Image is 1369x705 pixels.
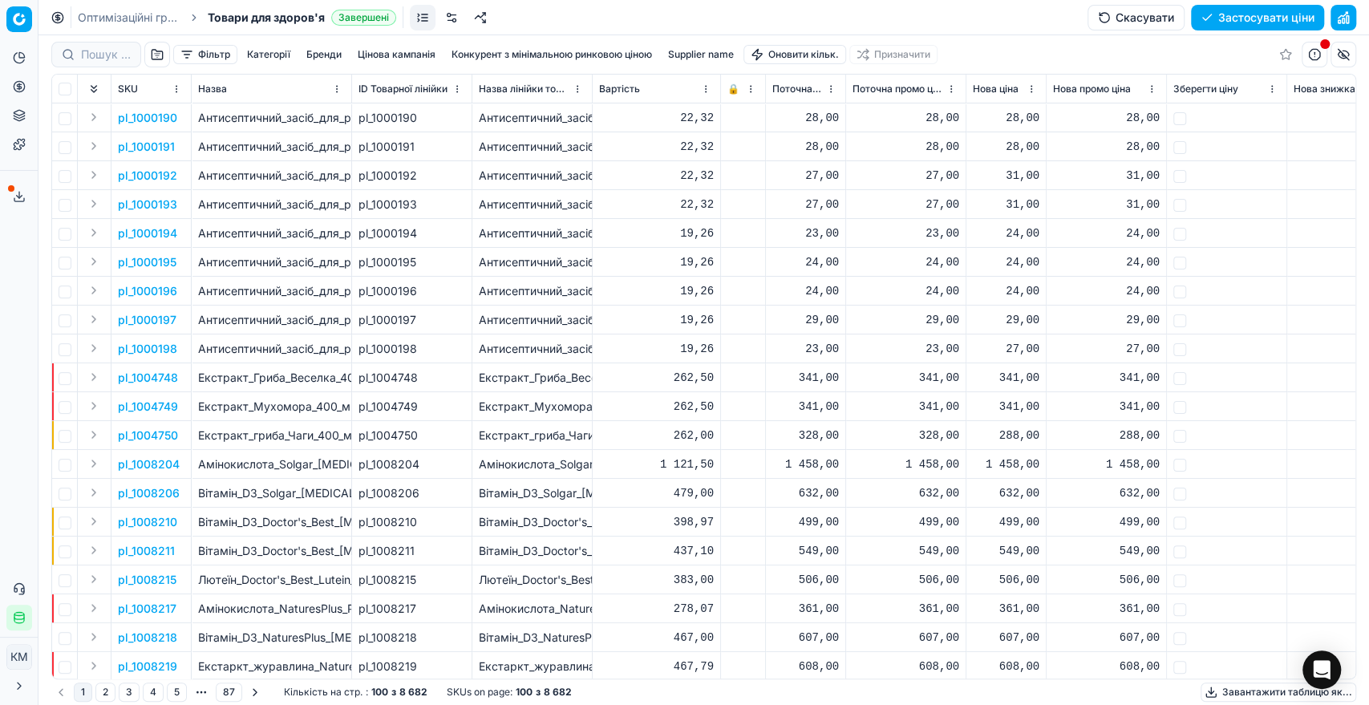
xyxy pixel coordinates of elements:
p: Антисептичний_засіб_для_рук_Colour_Intense_Killer_Gel_03_berry_50_мл [198,139,345,155]
strong: 8 682 [544,686,572,699]
button: Expand [84,483,103,502]
span: Нова промо ціна [1053,83,1131,95]
div: 22,32 [599,197,714,213]
p: pl_1008219 [118,658,177,675]
div: 1 458,00 [973,456,1039,472]
p: Антисептичний_засіб_для_рук_Colour_Intense_citrus_гелевий_35_мл_ [198,225,345,241]
div: 19,26 [599,225,714,241]
div: pl_1008210 [358,514,465,530]
div: 22,32 [599,139,714,155]
p: Антисептичний_засіб_для_рук_Colour_Intense_Killer_Gel_04_strawberry_50_мл_ [198,110,345,126]
div: 607,00 [1053,630,1160,646]
div: 328,00 [853,427,959,444]
div: 288,00 [1053,427,1160,444]
p: Вітамін_D3_Solgar_[MEDICAL_DATA]_15_мкг_120_веган_капсул [198,485,345,501]
p: pl_1000193 [118,197,177,213]
div: 22,32 [599,168,714,184]
button: Expand [84,454,103,473]
div: 341,00 [1053,399,1160,415]
div: Вітамін_D3_Solgar_[MEDICAL_DATA]_15_мкг_120_веган_капсул [479,485,585,501]
div: 341,00 [1053,370,1160,386]
span: КM [7,645,31,669]
p: Екстракт_Мухомора_400_мг_Bekandze_для_відновлення_та_розслаблення_нервової_системи_60_капсул [198,399,345,415]
div: pl_1008219 [358,658,465,675]
div: pl_1000193 [358,197,465,213]
div: 1 458,00 [772,456,839,472]
button: Expand [84,627,103,646]
button: pl_1008206 [118,485,180,501]
p: Антисептичний_засіб_для_рук_Colour_Intense_Ромашка_гелевий_35_мл [198,283,345,299]
div: 549,00 [1053,543,1160,559]
button: 1 [74,683,92,702]
div: 22,32 [599,110,714,126]
button: pl_1008218 [118,630,177,646]
span: Завершені [331,10,396,26]
div: : [284,686,427,699]
strong: 8 682 [399,686,427,699]
div: 1 458,00 [853,456,959,472]
div: 506,00 [1053,572,1160,588]
strong: з [536,686,541,699]
div: 506,00 [772,572,839,588]
button: pl_1008210 [118,514,177,530]
input: Пошук по SKU або назві [81,47,131,63]
p: pl_1000194 [118,225,177,241]
div: Антисептичний_засіб_для_рук_Colour_Intense_citrus_гелевий_35_мл_ [479,225,585,241]
div: 383,00 [599,572,714,588]
div: pl_1008204 [358,456,465,472]
div: Екстракт_Мухомора_400_мг_Bekandze_для_відновлення_та_розслаблення_нервової_системи_60_капсул [479,399,585,415]
span: Зберегти ціну [1173,83,1238,95]
p: pl_1008204 [118,456,180,472]
div: 28,00 [853,110,959,126]
button: pl_1000195 [118,254,176,270]
span: 🔒 [727,83,739,95]
div: 607,00 [973,630,1039,646]
div: 1 121,50 [599,456,714,472]
div: 24,00 [973,283,1039,299]
div: 632,00 [853,485,959,501]
div: 467,00 [599,630,714,646]
div: pl_1004748 [358,370,465,386]
button: pl_1004749 [118,399,178,415]
div: 499,00 [853,514,959,530]
span: SKUs on page : [447,686,512,699]
div: 23,00 [853,225,959,241]
div: Антисептичний_засіб_для_рук_Colour_Intense_Killer_Gel_04_strawberry_50_мл_ [479,110,585,126]
button: Expand [84,107,103,127]
div: pl_1008218 [358,630,465,646]
div: 31,00 [973,197,1039,213]
p: Вітамін_D3_NaturesPlus_[MEDICAL_DATA]_250_мкг_60_гелевих_капсул [198,630,345,646]
button: Expand [84,569,103,589]
p: Антисептичний_засіб_для_рук_Colour_Intense_Killer_Gel_01_fresh_50_мл [198,197,345,213]
div: 28,00 [853,139,959,155]
div: pl_1008211 [358,543,465,559]
button: pl_1000197 [118,312,176,328]
div: 24,00 [1053,283,1160,299]
div: 27,00 [853,197,959,213]
button: Конкурент з мінімальною ринковою ціною [445,45,658,64]
span: Товари для здоров'я [208,10,325,26]
div: Вітамін_D3_NaturesPlus_[MEDICAL_DATA]_250_мкг_60_гелевих_капсул [479,630,585,646]
div: 24,00 [853,254,959,270]
strong: з [391,686,396,699]
div: Антисептичний_засіб_для_рук_Colour_Intense_Ромашка_35_мл [479,312,585,328]
div: Екстракт_гриба_Чаги_400_мг_Bekandze_для_імунітету_60_капсул [479,427,585,444]
div: 278,07 [599,601,714,617]
p: Амінокислота_NaturesPlus_PRO_GABA_500_мг_60_капсул [198,601,345,617]
div: pl_1000190 [358,110,465,126]
div: 506,00 [853,572,959,588]
div: 632,00 [973,485,1039,501]
div: 328,00 [772,427,839,444]
div: 31,00 [973,168,1039,184]
div: pl_1004749 [358,399,465,415]
button: Застосувати ціни [1191,5,1324,30]
button: Go to next page [245,683,265,702]
p: Екстракт_гриба_Чаги_400_мг_Bekandze_для_імунітету_60_капсул [198,427,345,444]
a: Оптимізаційні групи [78,10,180,26]
div: pl_1000198 [358,341,465,357]
div: 29,00 [772,312,839,328]
div: Open Intercom Messenger [1302,650,1341,689]
button: pl_1008217 [118,601,176,617]
button: pl_1004748 [118,370,178,386]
